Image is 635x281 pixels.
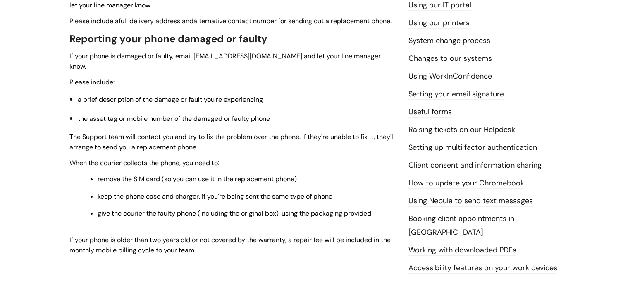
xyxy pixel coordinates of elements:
[408,53,492,64] a: Changes to our systems
[119,17,193,25] span: full delivery address and
[408,71,492,82] a: Using WorkInConfidence
[408,125,515,135] a: Raising tickets on our Helpdesk
[408,178,524,189] a: How to update your Chromebook
[408,36,490,46] a: System change process
[408,263,557,274] a: Accessibility features on your work devices
[69,235,391,255] span: If your phone is older than two years old or not covered by the warranty, a repair fee will be in...
[69,159,219,167] span: When the courier collects the phone, you need to:
[408,18,470,29] a: Using our printers
[69,132,395,151] span: The Support team will contact you and try to fix the problem over the phone. If they're unable to...
[78,114,270,123] span: the asset tag or mobile number of the damaged or faulty phone
[78,95,263,104] span: a brief description of the damage or fault you're experiencing
[408,245,516,256] a: Working with downloaded PDFs
[408,160,542,171] a: Client consent and information sharing
[98,192,332,201] span: keep the phone case and charger, if you're being sent the same type of phone
[408,89,504,100] a: Setting your email signature
[193,17,392,25] span: alternative contact number for sending out a replacement phone.
[408,107,452,118] a: Useful forms
[408,214,514,238] a: Booking client appointments in [GEOGRAPHIC_DATA]
[69,17,119,25] span: Please include a
[408,196,533,207] a: Using Nebula to send text messages
[408,142,537,153] a: Setting up multi factor authentication
[98,209,371,218] span: give the courier the faulty phone (including the original box), using the packaging provided
[69,32,267,45] span: Reporting your phone damaged or faulty
[98,175,297,183] span: remove the SIM card (so you can use it in the replacement phone)
[69,78,115,86] span: Please include:
[69,52,381,71] span: If your phone is damaged or faulty, email [EMAIL_ADDRESS][DOMAIN_NAME] and let your line manager ...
